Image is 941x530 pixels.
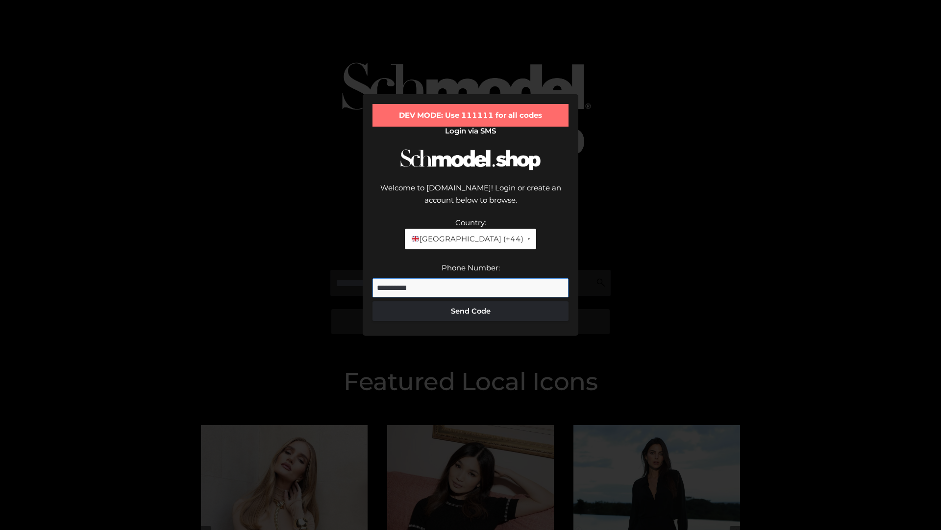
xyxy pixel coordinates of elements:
[442,263,500,272] label: Phone Number:
[455,218,486,227] label: Country:
[411,233,523,245] span: [GEOGRAPHIC_DATA] (+44)
[372,127,569,135] h2: Login via SMS
[412,235,419,242] img: 🇬🇧
[372,182,569,216] div: Welcome to [DOMAIN_NAME]! Login or create an account below to browse.
[372,301,569,321] button: Send Code
[372,104,569,127] div: DEV MODE: Use 111111 for all codes
[397,140,544,179] img: Schmodel Logo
